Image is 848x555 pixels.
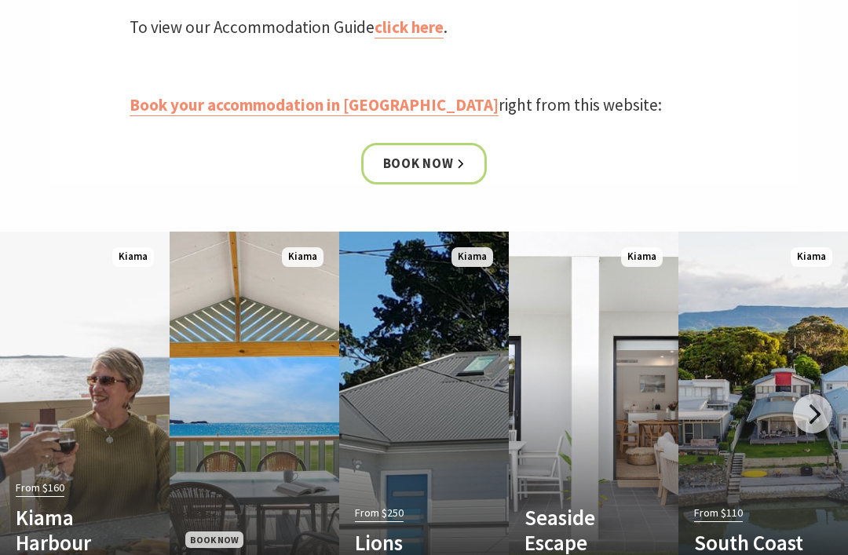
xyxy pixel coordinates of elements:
[112,247,154,267] span: Kiama
[16,479,64,497] span: From $160
[375,16,444,38] a: click here
[130,94,499,116] a: Book your accommodation in [GEOGRAPHIC_DATA]
[791,247,832,267] span: Kiama
[694,504,743,522] span: From $110
[130,92,718,119] p: right from this website:
[185,531,243,548] span: Book Now
[621,247,663,267] span: Kiama
[355,504,404,522] span: From $250
[130,14,718,41] p: To view our Accommodation Guide .
[282,247,323,267] span: Kiama
[361,143,488,184] a: Book now
[451,247,493,267] span: Kiama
